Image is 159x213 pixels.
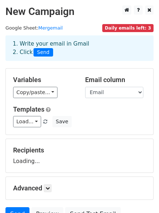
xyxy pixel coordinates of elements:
span: Send [33,48,53,57]
a: Templates [13,105,44,113]
a: Daily emails left: 3 [102,25,154,31]
div: Loading... [13,146,146,165]
h5: Variables [13,76,74,84]
span: Daily emails left: 3 [102,24,154,32]
a: Load... [13,116,41,127]
a: Mergemail [38,25,63,31]
h5: Advanced [13,184,146,192]
h2: New Campaign [5,5,154,18]
a: Copy/paste... [13,87,57,98]
button: Save [52,116,71,127]
h5: Recipients [13,146,146,154]
small: Google Sheet: [5,25,63,31]
h5: Email column [85,76,146,84]
div: 1. Write your email in Gmail 2. Click [7,40,152,57]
